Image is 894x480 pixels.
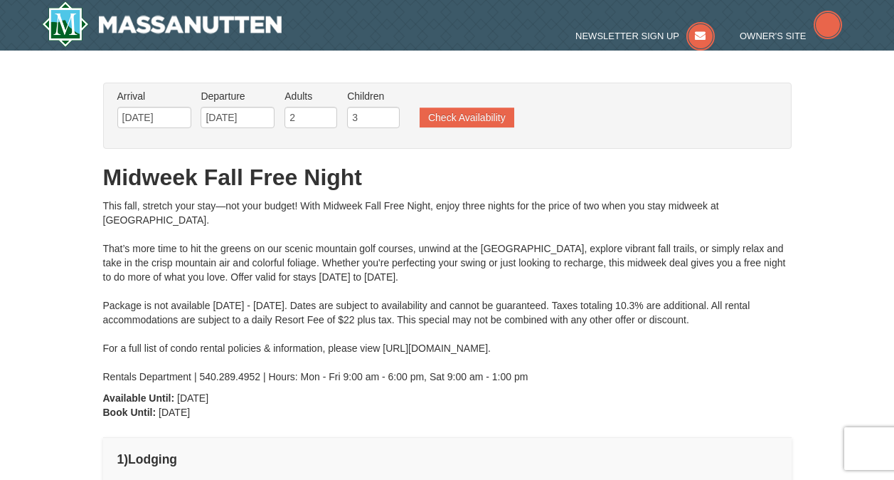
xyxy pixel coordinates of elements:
span: [DATE] [177,392,208,404]
label: Departure [201,89,275,103]
strong: Book Until: [103,407,156,418]
span: ) [124,452,128,466]
a: Massanutten Resort [42,1,282,47]
label: Adults [284,89,337,103]
span: Owner's Site [740,31,807,41]
span: [DATE] [159,407,190,418]
h4: 1 Lodging [117,452,777,466]
h1: Midweek Fall Free Night [103,163,792,192]
strong: Available Until: [103,392,175,404]
a: Newsletter Sign Up [575,31,715,41]
label: Children [347,89,400,103]
div: This fall, stretch your stay—not your budget! With Midweek Fall Free Night, enjoy three nights fo... [103,199,792,384]
span: Newsletter Sign Up [575,31,679,41]
button: Check Availability [420,108,514,127]
label: Arrival [117,89,191,103]
a: Owner's Site [740,31,842,41]
img: Massanutten Resort Logo [42,1,282,47]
